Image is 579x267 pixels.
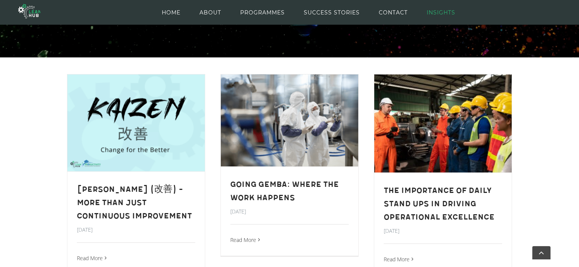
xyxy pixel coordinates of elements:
[384,253,410,265] a: Read More
[18,1,40,22] img: The Lean Hub | Optimising productivity with Lean Logo
[230,234,256,246] a: Read More
[230,180,339,202] a: Going Gemba: Where the Work Happens
[384,186,494,222] a: The Importance of Daily Stand Ups in Driving Operational Excellence
[77,226,93,233] span: [DATE]
[77,252,103,264] a: Read More
[77,185,192,221] a: [PERSON_NAME] (改善) – More Than Just Continuous Improvement
[384,227,399,234] span: [DATE]
[230,208,246,215] span: [DATE]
